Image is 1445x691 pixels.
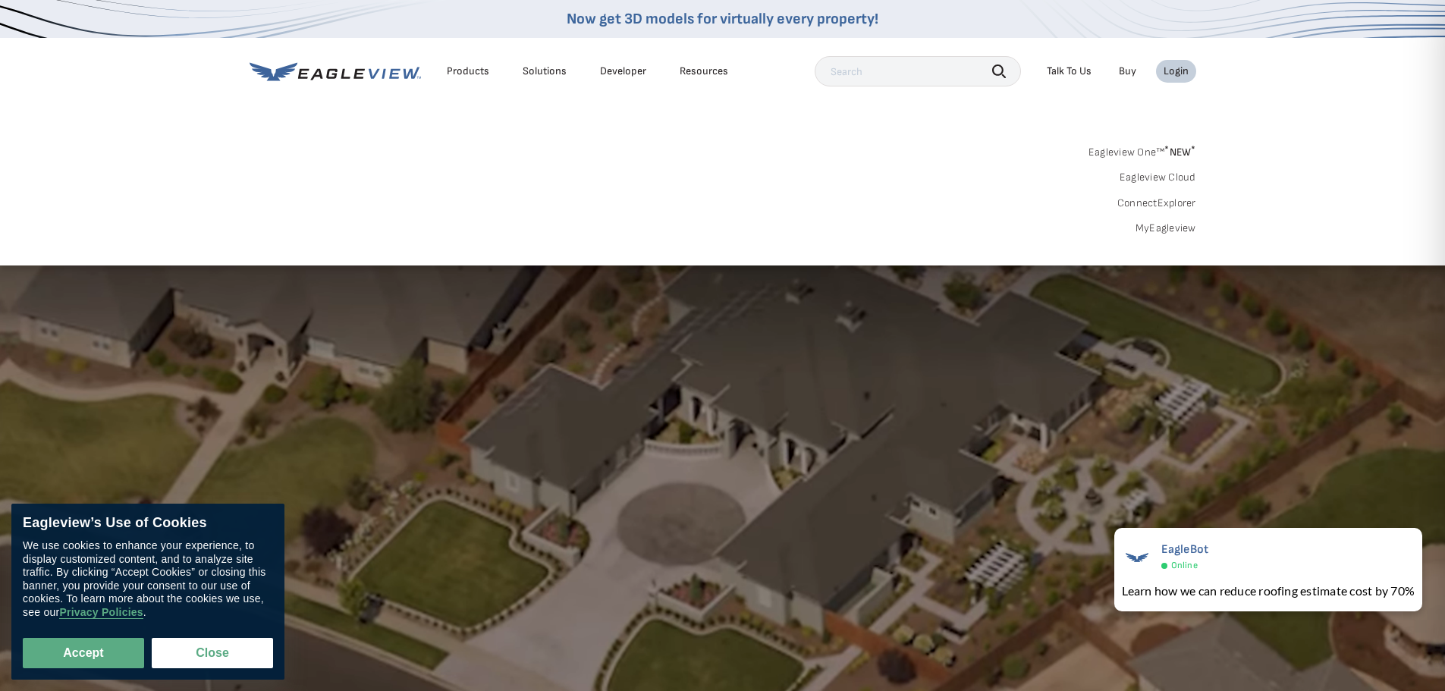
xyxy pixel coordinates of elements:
button: Accept [23,638,144,668]
div: We use cookies to enhance your experience, to display customized content, and to analyze site tra... [23,539,273,619]
input: Search [815,56,1021,86]
a: Privacy Policies [59,606,143,619]
button: Close [152,638,273,668]
div: Solutions [523,64,567,78]
div: Eagleview’s Use of Cookies [23,515,273,532]
a: Developer [600,64,646,78]
div: Learn how we can reduce roofing estimate cost by 70% [1122,582,1415,600]
a: Now get 3D models for virtually every property! [567,10,878,28]
span: EagleBot [1161,542,1209,557]
a: ConnectExplorer [1117,196,1196,210]
a: Eagleview Cloud [1120,171,1196,184]
img: EagleBot [1122,542,1152,573]
span: Online [1171,560,1198,571]
span: NEW [1164,146,1195,159]
div: Products [447,64,489,78]
div: Resources [680,64,728,78]
a: Buy [1119,64,1136,78]
a: Eagleview One™*NEW* [1088,141,1196,159]
div: Login [1164,64,1189,78]
div: Talk To Us [1047,64,1092,78]
a: MyEagleview [1136,221,1196,235]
